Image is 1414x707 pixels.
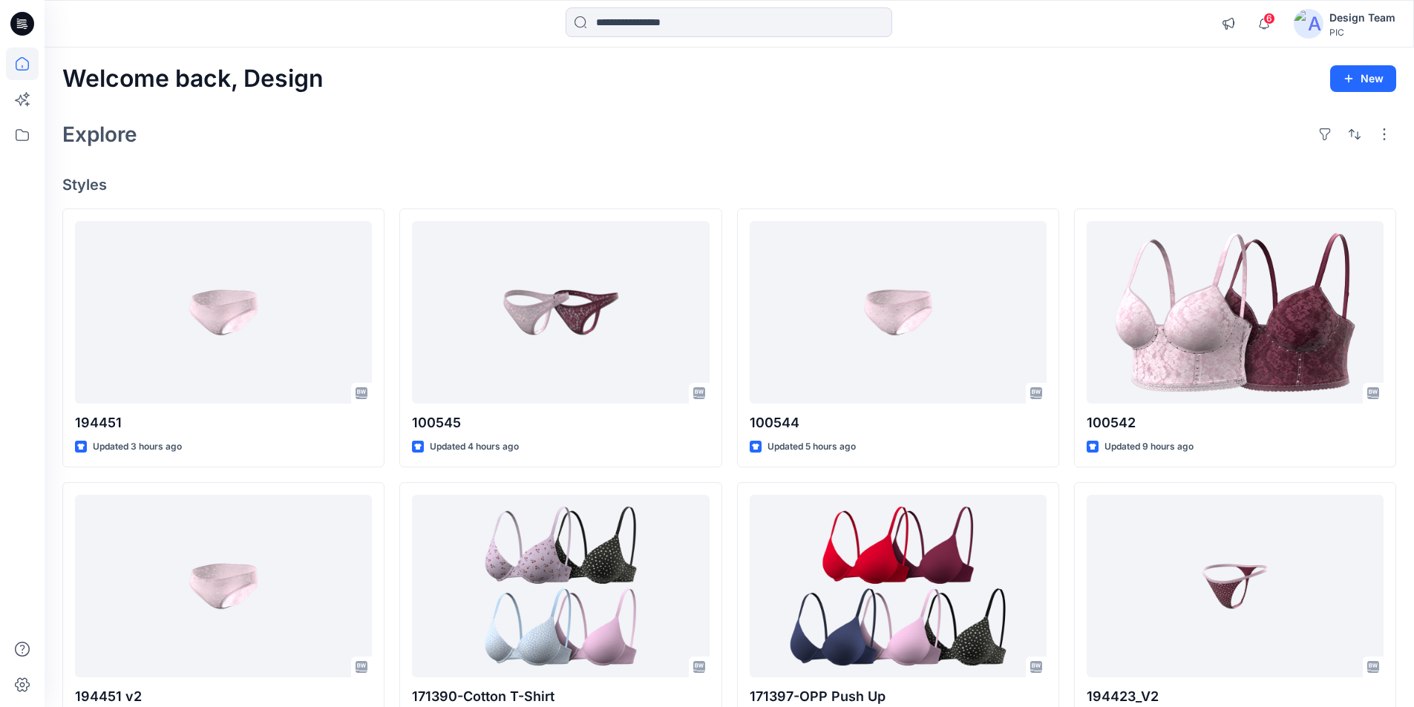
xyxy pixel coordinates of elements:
p: 100542 [1087,412,1384,433]
a: 100544 [750,221,1047,404]
img: avatar [1294,9,1323,39]
p: 194451 v2 [75,686,372,707]
p: 194451 [75,412,372,433]
h2: Welcome back, Design [62,65,324,93]
p: 171397-OPP Push Up [750,686,1047,707]
button: New [1330,65,1396,92]
h2: Explore [62,122,137,146]
div: Design Team [1329,9,1395,27]
h4: Styles [62,176,1396,194]
a: 100545 [412,221,709,404]
a: 100542 [1087,221,1384,404]
span: 6 [1263,13,1275,24]
a: 194423_V2 [1087,495,1384,678]
a: 194451 v2 [75,495,372,678]
p: Updated 3 hours ago [93,439,182,455]
p: Updated 5 hours ago [767,439,856,455]
p: Updated 4 hours ago [430,439,519,455]
p: 100544 [750,412,1047,433]
p: 171390-Cotton T-Shirt [412,686,709,707]
p: Updated 9 hours ago [1104,439,1194,455]
div: PIC [1329,27,1395,38]
a: 194451 [75,221,372,404]
p: 100545 [412,412,709,433]
a: 171397-OPP Push Up [750,495,1047,678]
p: 194423_V2 [1087,686,1384,707]
a: 171390-Cotton T-Shirt [412,495,709,678]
